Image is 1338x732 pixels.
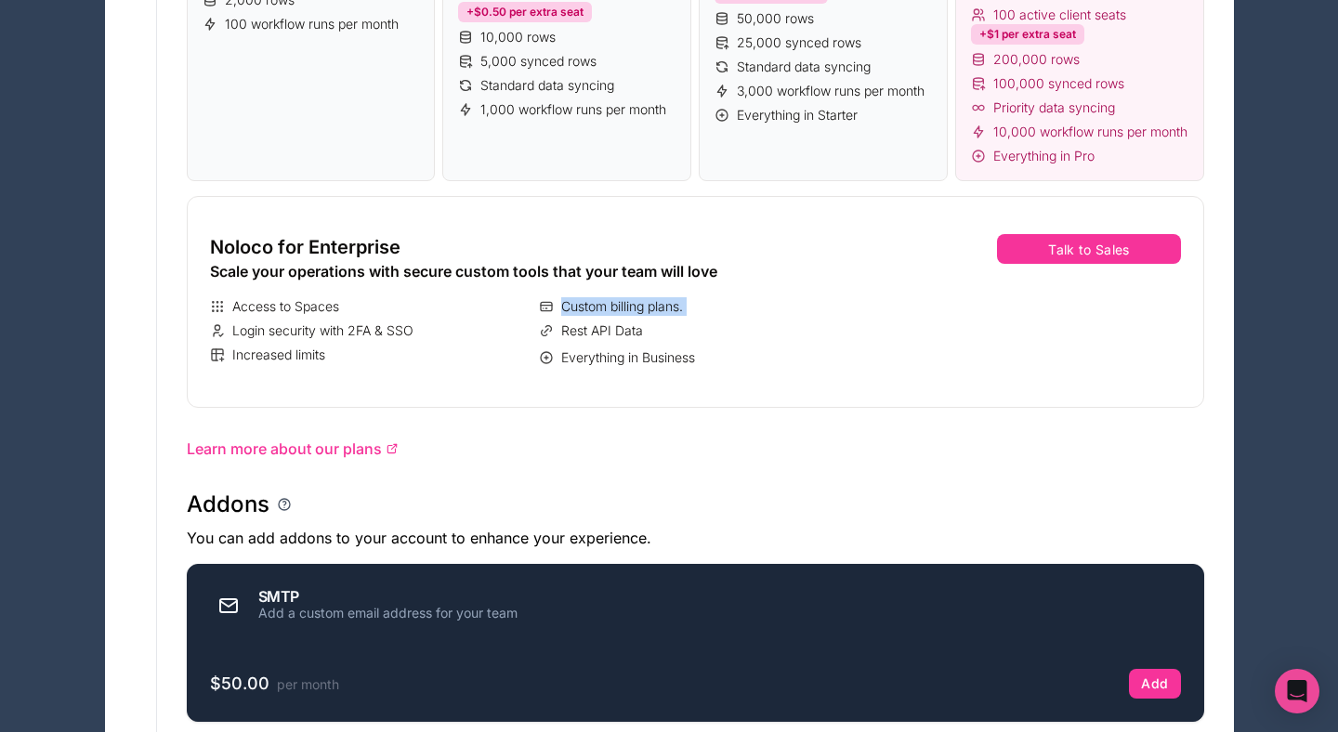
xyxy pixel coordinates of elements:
[187,527,1204,549] p: You can add addons to your account to enhance your experience.
[480,100,666,119] span: 1,000 workflow runs per month
[187,490,269,519] h1: Addons
[737,33,861,52] span: 25,000 synced rows
[737,82,925,100] span: 3,000 workflow runs per month
[480,52,597,71] span: 5,000 synced rows
[258,604,518,622] div: Add a custom email address for your team
[997,234,1180,264] button: Talk to Sales
[210,673,269,693] span: $50.00
[971,24,1084,45] div: +$1 per extra seat
[1129,669,1180,699] button: Add
[1141,675,1168,692] div: Add
[187,438,1204,460] a: Learn more about our plans
[210,234,400,260] span: Noloco for Enterprise
[993,50,1080,69] span: 200,000 rows
[187,438,382,460] span: Learn more about our plans
[1275,669,1319,713] div: Open Intercom Messenger
[225,15,399,33] span: 100 workflow runs per month
[480,28,556,46] span: 10,000 rows
[458,2,592,22] div: +$0.50 per extra seat
[210,260,861,282] div: Scale your operations with secure custom tools that your team will love
[561,297,683,316] span: Custom billing plans.
[993,98,1115,117] span: Priority data syncing
[993,74,1124,93] span: 100,000 synced rows
[232,346,325,364] span: Increased limits
[277,676,339,692] span: per month
[737,9,814,28] span: 50,000 rows
[737,58,871,76] span: Standard data syncing
[737,106,858,124] span: Everything in Starter
[232,297,339,316] span: Access to Spaces
[480,76,614,95] span: Standard data syncing
[258,589,518,604] div: SMTP
[561,321,643,340] span: Rest API Data
[993,6,1126,24] span: 100 active client seats
[993,123,1187,141] span: 10,000 workflow runs per month
[232,321,413,340] span: Login security with 2FA & SSO
[993,147,1095,165] span: Everything in Pro
[561,348,695,367] span: Everything in Business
